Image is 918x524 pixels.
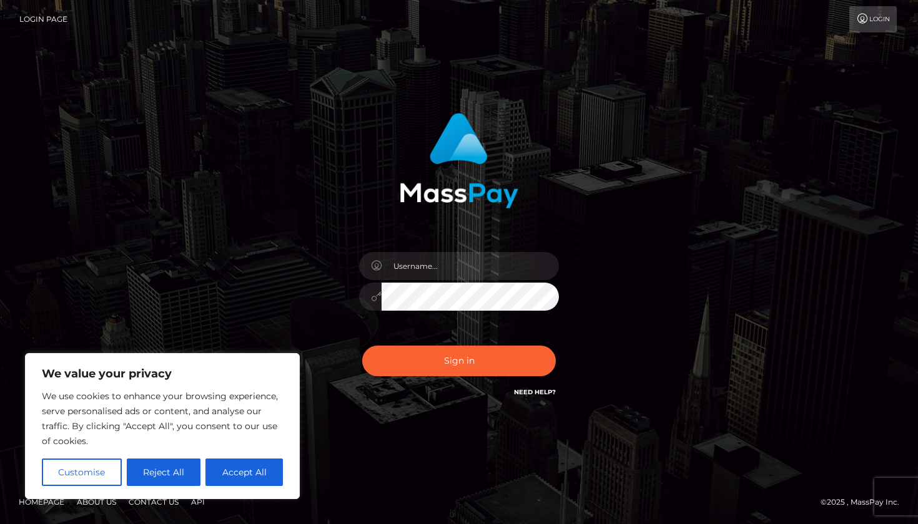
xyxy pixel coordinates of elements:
[205,458,283,486] button: Accept All
[25,353,300,499] div: We value your privacy
[821,495,909,509] div: © 2025 , MassPay Inc.
[42,366,283,381] p: We value your privacy
[849,6,897,32] a: Login
[124,492,184,512] a: Contact Us
[186,492,210,512] a: API
[400,113,518,208] img: MassPay Login
[127,458,201,486] button: Reject All
[42,458,122,486] button: Customise
[14,492,69,512] a: Homepage
[72,492,121,512] a: About Us
[19,6,67,32] a: Login Page
[42,389,283,449] p: We use cookies to enhance your browsing experience, serve personalised ads or content, and analys...
[382,252,559,280] input: Username...
[362,346,556,376] button: Sign in
[514,388,556,396] a: Need Help?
